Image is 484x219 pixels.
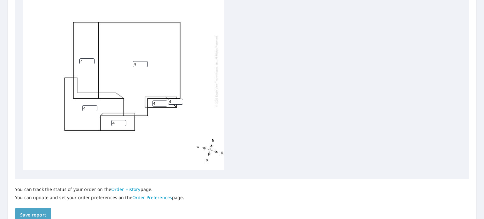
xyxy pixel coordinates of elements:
[15,195,184,200] p: You can update and set your order preferences on the page.
[15,187,184,192] p: You can track the status of your order on the page.
[111,186,141,192] a: Order History
[20,211,46,219] span: Save report
[132,194,172,200] a: Order Preferences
